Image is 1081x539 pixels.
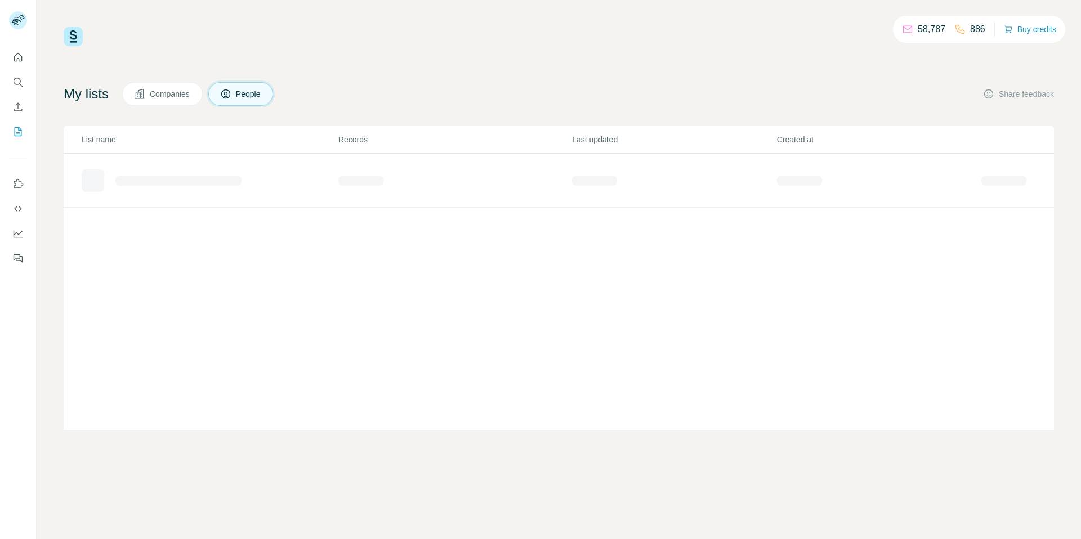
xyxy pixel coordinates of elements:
p: Last updated [572,134,775,145]
span: People [236,88,262,100]
img: Surfe Logo [64,27,83,46]
p: 58,787 [918,23,945,36]
button: Search [9,72,27,92]
p: 886 [970,23,985,36]
p: Created at [777,134,980,145]
p: List name [82,134,337,145]
button: Feedback [9,248,27,268]
button: Use Surfe on LinkedIn [9,174,27,194]
button: Share feedback [983,88,1054,100]
button: Use Surfe API [9,199,27,219]
span: Companies [150,88,191,100]
h4: My lists [64,85,109,103]
button: Dashboard [9,223,27,244]
button: Buy credits [1004,21,1056,37]
button: Enrich CSV [9,97,27,117]
button: Quick start [9,47,27,68]
p: Records [338,134,571,145]
button: My lists [9,122,27,142]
